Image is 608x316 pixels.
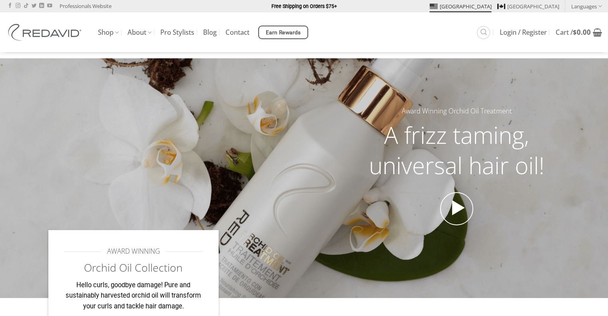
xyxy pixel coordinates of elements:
a: Languages [571,0,602,12]
a: View cart [556,24,602,41]
span: Cart / [556,29,591,36]
img: REDAVID Salon Products | United States [6,24,86,41]
a: Follow on YouTube [47,3,52,9]
h2: Orchid Oil Collection [64,261,203,275]
a: [GEOGRAPHIC_DATA] [497,0,559,12]
p: Hello curls, goodbye damage! Pure and sustainably harvested orchid oil will transform your curls ... [64,280,203,312]
a: Earn Rewards [258,26,308,39]
span: $ [573,28,577,37]
a: Open video in lightbox [440,192,474,226]
h5: Award Winning Orchid Oil Treatment [354,106,560,117]
a: Search [477,26,490,39]
bdi: 0.00 [573,28,591,37]
a: Follow on Facebook [8,3,12,9]
a: Follow on TikTok [24,3,28,9]
strong: Free Shipping on Orders $75+ [271,3,337,9]
span: Login / Register [500,29,547,36]
a: Shop [98,25,119,40]
span: AWARD WINNING [107,246,160,257]
a: Follow on Instagram [16,3,20,9]
a: Contact [225,25,249,40]
span: Earn Rewards [266,28,301,37]
a: About [128,25,152,40]
a: Pro Stylists [160,25,194,40]
a: Follow on LinkedIn [39,3,44,9]
a: Login / Register [500,25,547,40]
h2: A frizz taming, universal hair oil! [354,120,560,180]
a: [GEOGRAPHIC_DATA] [430,0,492,12]
a: Follow on Twitter [32,3,36,9]
a: Blog [203,25,217,40]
